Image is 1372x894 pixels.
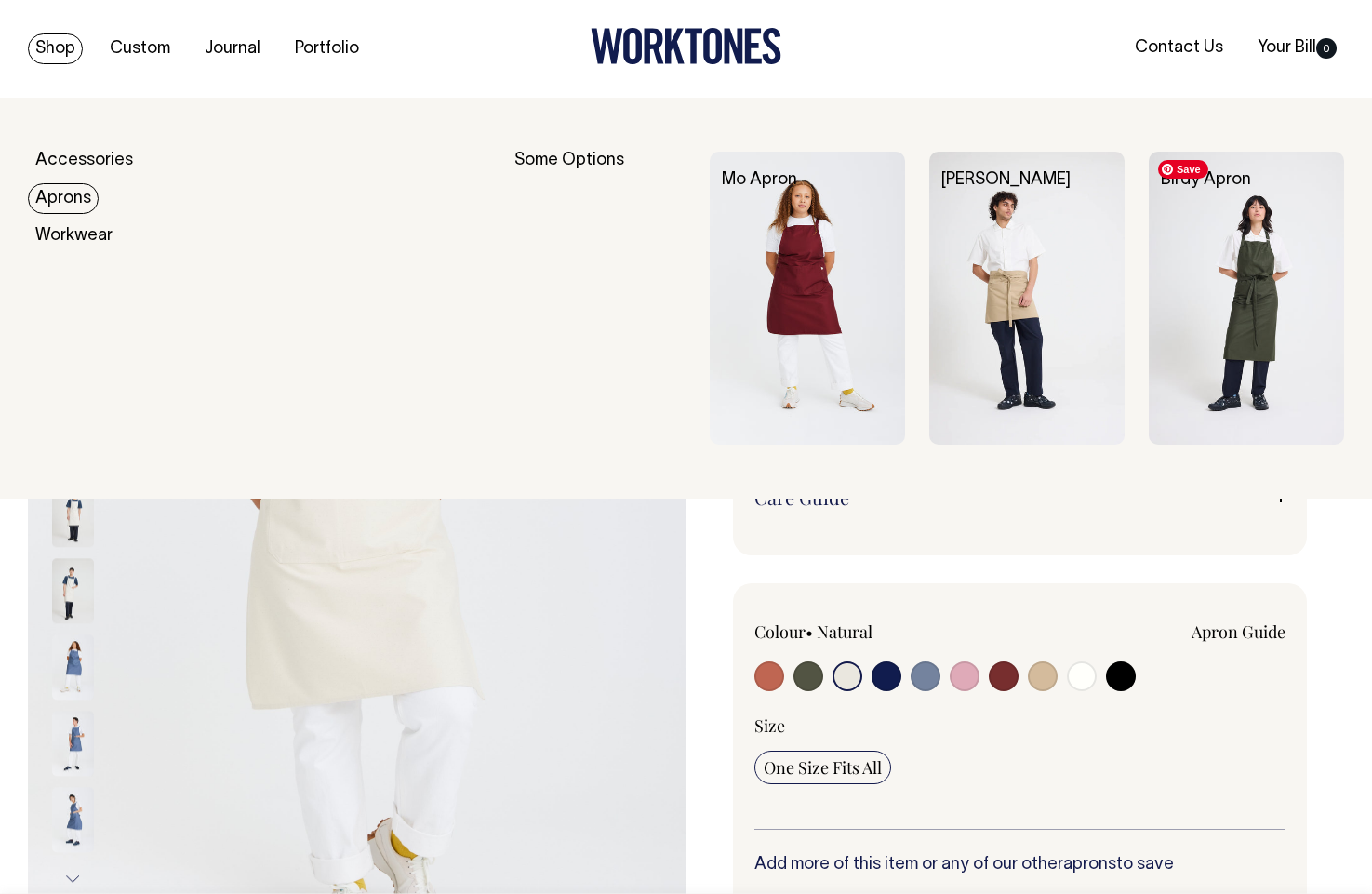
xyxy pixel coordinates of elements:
[929,152,1125,445] img: Bobby Apron
[941,172,1071,188] a: [PERSON_NAME]
[1161,172,1251,188] a: Birdy Apron
[764,756,882,779] span: One Size Fits All
[197,33,268,64] a: Journal
[52,559,94,624] img: natural
[710,152,905,445] img: Mo Apron
[754,856,1286,874] h6: Add more of this item or any of our other to save
[1192,620,1285,643] a: Apron Guide
[102,33,178,64] a: Custom
[1127,33,1231,63] a: Contact Us
[28,183,99,214] a: Aprons
[722,172,797,188] a: Mo Apron
[1063,857,1116,873] a: aprons
[754,620,967,643] div: Colour
[754,714,1286,737] div: Size
[287,33,366,64] a: Portfolio
[1158,160,1208,179] span: Save
[28,220,120,251] a: Workwear
[514,152,686,445] div: Some Options
[817,620,872,643] label: Natural
[52,635,94,701] img: blue/grey
[52,788,94,853] img: blue/grey
[52,712,94,777] img: blue/grey
[806,620,813,643] span: •
[28,145,140,176] a: Accessories
[1149,152,1344,445] img: Birdy Apron
[52,483,94,548] img: natural
[754,751,891,784] input: One Size Fits All
[28,33,83,64] a: Shop
[1250,33,1344,63] a: Your Bill0
[1316,38,1337,59] span: 0
[754,487,1286,509] a: Care Guide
